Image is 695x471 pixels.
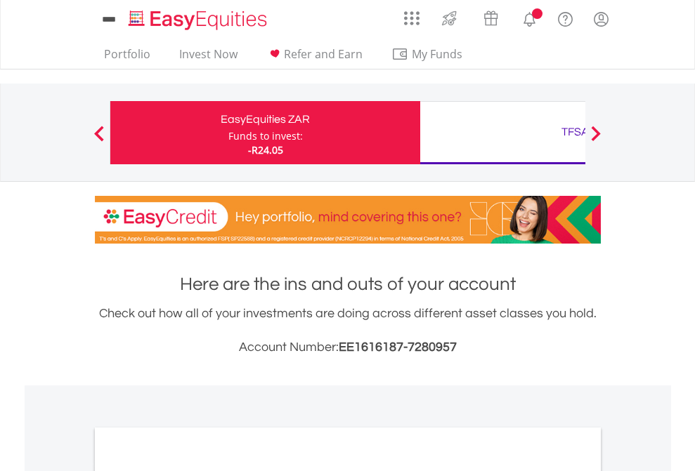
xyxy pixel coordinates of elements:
span: Refer and Earn [284,46,363,62]
span: -R24.05 [248,143,283,157]
a: AppsGrid [395,4,429,26]
button: Previous [85,133,113,147]
a: Invest Now [174,47,243,69]
div: Check out how all of your investments are doing across different asset classes you hold. [95,304,601,357]
a: Notifications [512,4,547,32]
img: EasyCredit Promotion Banner [95,196,601,244]
button: Next [582,133,610,147]
span: EE1616187-7280957 [339,340,457,354]
span: My Funds [391,45,483,63]
img: EasyEquities_Logo.png [126,8,273,32]
img: grid-menu-icon.svg [404,11,420,26]
a: My Profile [583,4,619,34]
div: Funds to invest: [228,129,303,143]
div: EasyEquities ZAR [119,110,412,129]
a: Portfolio [98,47,156,69]
a: FAQ's and Support [547,4,583,32]
img: thrive-v2.svg [438,7,461,29]
a: Vouchers [470,4,512,29]
h1: Here are the ins and outs of your account [95,272,601,297]
a: Home page [123,4,273,32]
img: vouchers-v2.svg [479,7,502,29]
a: Refer and Earn [261,47,368,69]
h3: Account Number: [95,338,601,357]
